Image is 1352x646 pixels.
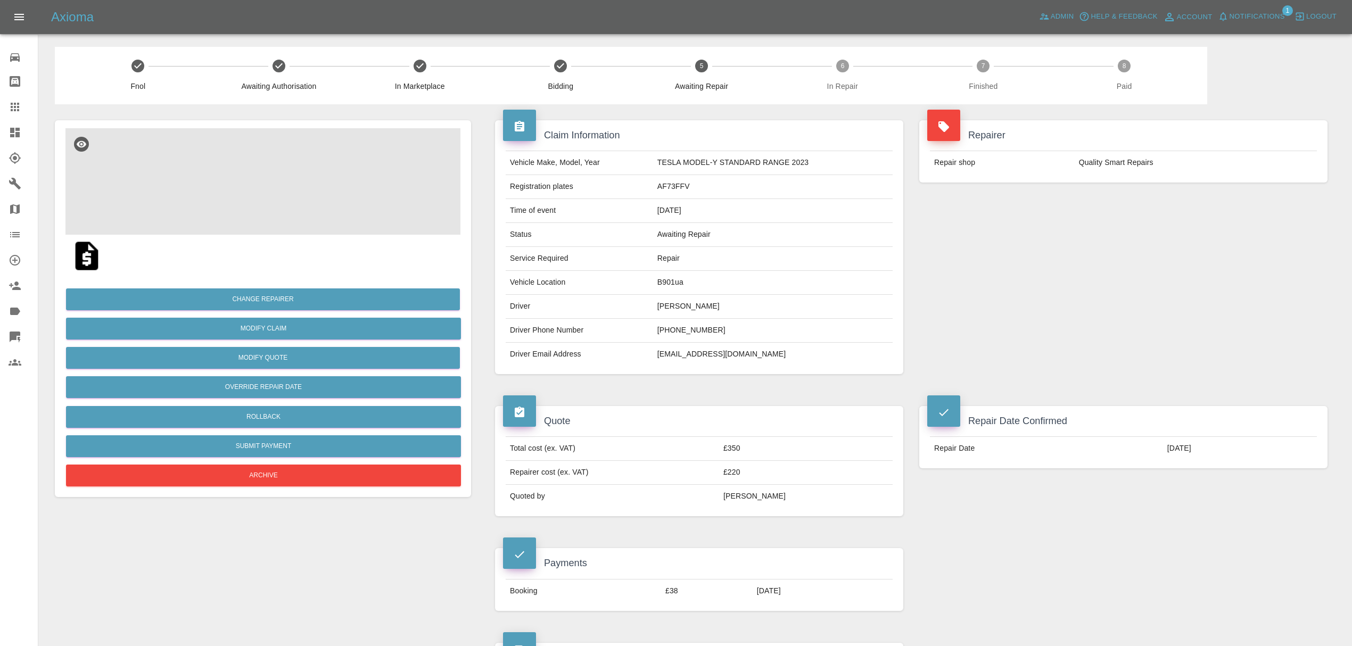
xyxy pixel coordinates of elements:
span: Finished [917,81,1050,92]
button: Logout [1292,9,1339,25]
td: Vehicle Make, Model, Year [506,151,653,175]
span: Help & Feedback [1091,11,1157,23]
text: 8 [1123,62,1126,70]
td: Driver [506,295,653,319]
a: Account [1160,9,1215,26]
td: Registration plates [506,175,653,199]
img: qt_1SCcwsA4aDea5wMjmhH2jjhu [70,239,104,273]
td: Repairer cost (ex. VAT) [506,461,719,485]
td: £350 [719,437,893,461]
a: Modify Claim [66,318,461,339]
td: [DATE] [1163,437,1317,460]
td: Vehicle Location [506,271,653,295]
span: Logout [1306,11,1337,23]
td: Quoted by [506,485,719,508]
td: Repair Date [930,437,1163,460]
text: 6 [840,62,844,70]
td: Driver Email Address [506,343,653,366]
span: Paid [1058,81,1191,92]
td: TESLA MODEL-Y STANDARD RANGE 2023 [653,151,893,175]
text: 7 [982,62,985,70]
td: AF73FFV [653,175,893,199]
td: B901ua [653,271,893,295]
button: Rollback [66,406,461,428]
a: Admin [1036,9,1077,25]
td: [PHONE_NUMBER] [653,319,893,343]
span: Fnol [72,81,204,92]
button: Archive [66,465,461,486]
span: Account [1177,11,1213,23]
span: In Repair [776,81,909,92]
span: Awaiting Authorisation [213,81,345,92]
td: [DATE] [753,579,893,602]
button: Submit Payment [66,435,461,457]
img: 7ce867d0-0a12-4588-9253-36b40febf340 [65,128,460,235]
button: Help & Feedback [1076,9,1160,25]
td: Quality Smart Repairs [1075,151,1317,175]
span: Notifications [1230,11,1285,23]
h4: Claim Information [503,128,895,143]
span: Admin [1051,11,1074,23]
span: 1 [1282,5,1293,16]
h4: Repair Date Confirmed [927,414,1320,428]
td: Repair [653,247,893,271]
td: Repair shop [930,151,1075,175]
text: 5 [700,62,704,70]
td: Total cost (ex. VAT) [506,437,719,461]
span: Bidding [494,81,627,92]
td: Service Required [506,247,653,271]
td: Driver Phone Number [506,319,653,343]
td: Awaiting Repair [653,223,893,247]
td: [DATE] [653,199,893,223]
button: Notifications [1215,9,1288,25]
td: £38 [661,579,753,602]
span: Awaiting Repair [636,81,768,92]
h5: Axioma [51,9,94,26]
h4: Payments [503,556,895,570]
button: Open drawer [6,4,32,30]
td: [EMAIL_ADDRESS][DOMAIN_NAME] [653,343,893,366]
td: Status [506,223,653,247]
h4: Quote [503,414,895,428]
td: [PERSON_NAME] [653,295,893,319]
button: Modify Quote [66,347,460,369]
button: Override Repair Date [66,376,461,398]
h4: Repairer [927,128,1320,143]
td: [PERSON_NAME] [719,485,893,508]
span: In Marketplace [353,81,486,92]
button: Change Repairer [66,288,460,310]
td: Time of event [506,199,653,223]
td: £220 [719,461,893,485]
td: Booking [506,579,661,602]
